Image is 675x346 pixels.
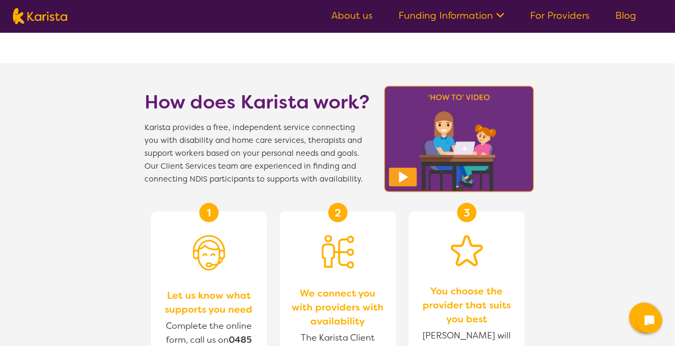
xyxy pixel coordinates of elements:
div: 3 [457,203,476,222]
span: Let us know what supports you need [162,288,256,316]
a: Blog [615,9,636,22]
img: Karista logo [13,8,67,24]
button: Channel Menu [629,302,659,333]
div: 1 [199,203,219,222]
img: Karista video [381,82,538,195]
h1: How does Karista work? [144,89,370,114]
span: You choose the provider that suits you best [419,284,514,326]
img: Person with headset icon [193,235,225,270]
a: Funding Information [398,9,504,22]
a: For Providers [530,9,590,22]
span: Karista provides a free, independent service connecting you with disability and home care service... [144,121,370,185]
img: Star icon [451,235,483,266]
span: We connect you with providers with availability [291,286,385,328]
img: Person being matched to services icon [322,235,354,268]
div: 2 [328,203,347,222]
a: About us [331,9,373,22]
